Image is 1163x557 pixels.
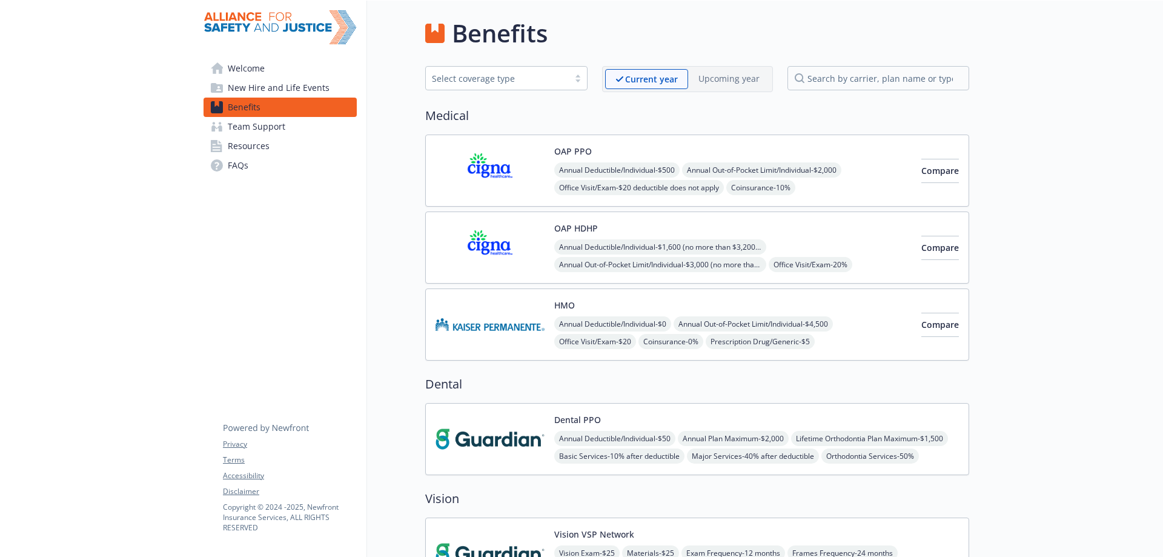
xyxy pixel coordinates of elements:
[687,449,819,464] span: Major Services - 40% after deductible
[921,319,959,330] span: Compare
[791,431,948,446] span: Lifetime Orthodontia Plan Maximum - $1,500
[228,78,330,98] span: New Hire and Life Events
[726,180,795,195] span: Coinsurance - 10%
[554,316,671,332] span: Annual Deductible/Individual - $0
[204,78,357,98] a: New Hire and Life Events
[204,156,357,175] a: FAQs
[554,334,636,349] span: Office Visit/Exam - $20
[706,334,815,349] span: Prescription Drug/Generic - $5
[554,528,634,541] button: Vision VSP Network
[554,162,680,178] span: Annual Deductible/Individual - $500
[921,242,959,253] span: Compare
[921,165,959,176] span: Compare
[554,145,592,158] button: OAP PPO
[452,15,548,52] h1: Benefits
[204,59,357,78] a: Welcome
[436,145,545,196] img: CIGNA carrier logo
[425,490,969,508] h2: Vision
[554,299,575,312] button: HMO
[554,257,766,272] span: Annual Out-of-Pocket Limit/Individual - $3,000 (no more than $3,200 per individual - within a fam...
[204,98,357,117] a: Benefits
[436,299,545,350] img: Kaiser Permanente Insurance Company carrier logo
[921,159,959,183] button: Compare
[223,502,356,533] p: Copyright © 2024 - 2025 , Newfront Insurance Services, ALL RIGHTS RESERVED
[688,69,770,89] span: Upcoming year
[821,449,919,464] span: Orthodontia Services - 50%
[625,73,678,85] p: Current year
[678,431,789,446] span: Annual Plan Maximum - $2,000
[228,117,285,136] span: Team Support
[436,222,545,273] img: CIGNA carrier logo
[674,316,833,332] span: Annual Out-of-Pocket Limit/Individual - $4,500
[554,431,675,446] span: Annual Deductible/Individual - $50
[638,334,703,349] span: Coinsurance - 0%
[921,236,959,260] button: Compare
[228,98,260,117] span: Benefits
[228,59,265,78] span: Welcome
[223,486,356,497] a: Disclaimer
[554,413,601,426] button: Dental PPO
[682,162,841,178] span: Annual Out-of-Pocket Limit/Individual - $2,000
[425,107,969,125] h2: Medical
[432,72,563,85] div: Select coverage type
[204,117,357,136] a: Team Support
[698,72,760,85] p: Upcoming year
[223,455,356,465] a: Terms
[921,313,959,337] button: Compare
[204,136,357,156] a: Resources
[554,180,724,195] span: Office Visit/Exam - $20 deductible does not apply
[223,439,356,450] a: Privacy
[787,66,969,90] input: search by carrier, plan name or type
[554,449,684,464] span: Basic Services - 10% after deductible
[554,239,766,255] span: Annual Deductible/Individual - $1,600 (no more than $3,200 per individual - within a family)
[223,470,356,481] a: Accessibility
[554,222,598,235] button: OAP HDHP
[425,375,969,393] h2: Dental
[769,257,852,272] span: Office Visit/Exam - 20%
[228,136,270,156] span: Resources
[228,156,248,175] span: FAQs
[436,413,545,465] img: Guardian carrier logo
